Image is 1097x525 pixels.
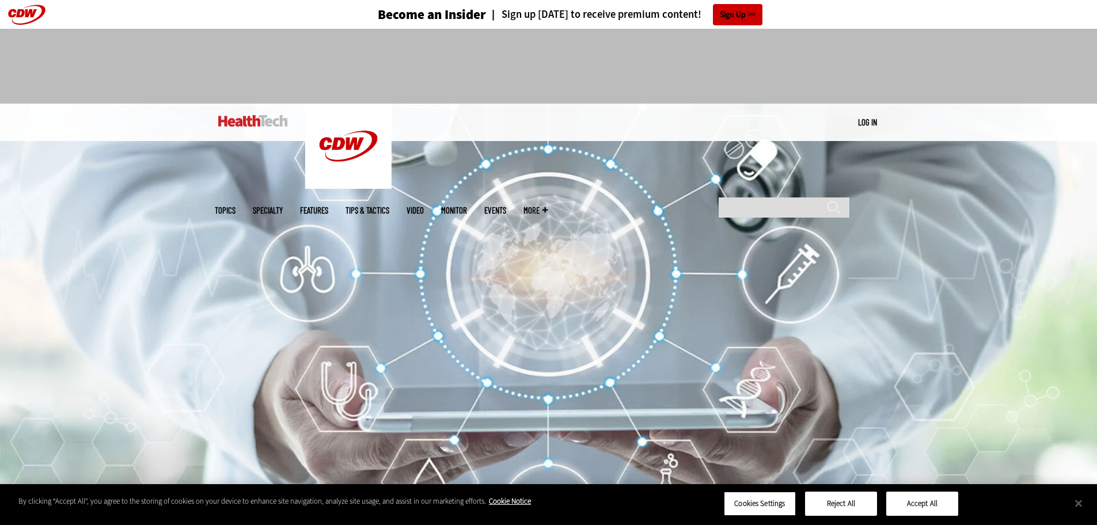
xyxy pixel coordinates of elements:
[18,496,531,507] div: By clicking “Accept All”, you agree to the storing of cookies on your device to enhance site navi...
[335,8,486,21] a: Become an Insider
[305,104,392,189] img: Home
[300,206,328,215] a: Features
[724,492,796,516] button: Cookies Settings
[484,206,506,215] a: Events
[489,496,531,506] a: More information about your privacy
[305,180,392,192] a: CDW
[858,116,877,128] div: User menu
[407,206,424,215] a: Video
[805,492,877,516] button: Reject All
[441,206,467,215] a: MonITor
[215,206,236,215] span: Topics
[346,206,389,215] a: Tips & Tactics
[1066,490,1091,516] button: Close
[858,117,877,127] a: Log in
[253,206,283,215] span: Specialty
[339,40,758,92] iframe: advertisement
[218,115,288,127] img: Home
[523,206,548,215] span: More
[886,492,958,516] button: Accept All
[713,4,762,25] a: Sign Up
[486,9,701,20] a: Sign up [DATE] to receive premium content!
[378,8,486,21] h3: Become an Insider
